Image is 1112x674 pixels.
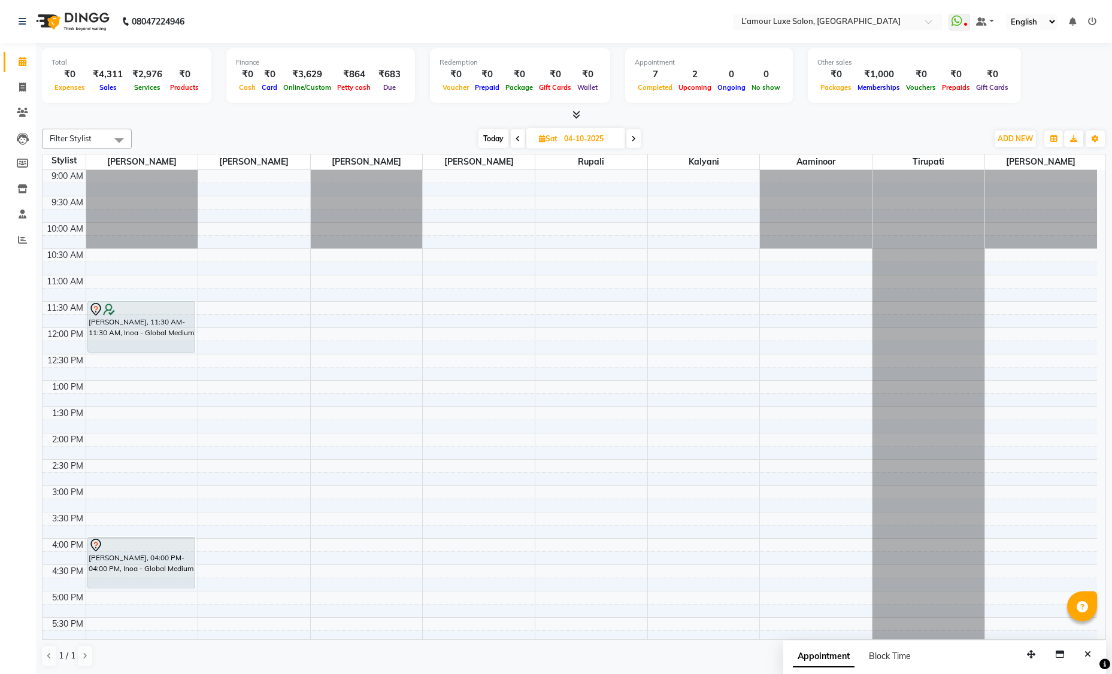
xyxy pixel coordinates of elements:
[50,486,86,499] div: 3:00 PM
[423,154,535,169] span: [PERSON_NAME]
[440,57,601,68] div: Redemption
[574,68,601,81] div: ₹0
[259,68,280,81] div: ₹0
[872,154,984,169] span: Tirupati
[44,302,86,314] div: 11:30 AM
[536,68,574,81] div: ₹0
[96,83,120,92] span: Sales
[939,83,973,92] span: Prepaids
[131,83,163,92] span: Services
[44,249,86,262] div: 10:30 AM
[380,83,399,92] span: Due
[128,68,167,81] div: ₹2,976
[648,154,760,169] span: Kalyani
[675,68,714,81] div: 2
[903,68,939,81] div: ₹0
[50,433,86,446] div: 2:00 PM
[198,154,310,169] span: [PERSON_NAME]
[44,223,86,235] div: 10:00 AM
[817,68,855,81] div: ₹0
[536,83,574,92] span: Gift Cards
[574,83,601,92] span: Wallet
[167,83,202,92] span: Products
[760,154,872,169] span: Aaminoor
[50,407,86,420] div: 1:30 PM
[51,68,88,81] div: ₹0
[132,5,184,38] b: 08047224946
[939,68,973,81] div: ₹0
[635,57,783,68] div: Appointment
[675,83,714,92] span: Upcoming
[472,83,502,92] span: Prepaid
[280,68,334,81] div: ₹3,629
[855,68,903,81] div: ₹1,000
[45,328,86,341] div: 12:00 PM
[31,5,113,38] img: logo
[374,68,405,81] div: ₹683
[973,68,1011,81] div: ₹0
[714,83,749,92] span: Ongoing
[817,83,855,92] span: Packages
[43,154,86,167] div: Stylist
[440,83,472,92] span: Voucher
[50,618,86,630] div: 5:30 PM
[535,154,647,169] span: Rupali
[86,154,198,169] span: [PERSON_NAME]
[749,68,783,81] div: 0
[50,460,86,472] div: 2:30 PM
[985,154,1097,169] span: [PERSON_NAME]
[536,134,560,143] span: Sat
[167,68,202,81] div: ₹0
[280,83,334,92] span: Online/Custom
[635,68,675,81] div: 7
[50,381,86,393] div: 1:00 PM
[44,275,86,288] div: 11:00 AM
[998,134,1033,143] span: ADD NEW
[502,68,536,81] div: ₹0
[855,83,903,92] span: Memberships
[817,57,1011,68] div: Other sales
[50,133,92,143] span: Filter Stylist
[88,68,128,81] div: ₹4,311
[334,68,374,81] div: ₹864
[502,83,536,92] span: Package
[714,68,749,81] div: 0
[793,646,855,667] span: Appointment
[334,83,374,92] span: Petty cash
[1062,626,1100,662] iframe: chat widget
[259,83,280,92] span: Card
[478,129,508,148] span: Today
[560,130,620,148] input: 2025-10-04
[51,57,202,68] div: Total
[236,83,259,92] span: Cash
[903,83,939,92] span: Vouchers
[635,83,675,92] span: Completed
[50,591,86,604] div: 5:00 PM
[50,512,86,525] div: 3:30 PM
[49,170,86,183] div: 9:00 AM
[51,83,88,92] span: Expenses
[59,649,75,662] span: 1 / 1
[236,68,259,81] div: ₹0
[973,83,1011,92] span: Gift Cards
[88,302,195,352] div: [PERSON_NAME], 11:30 AM-11:30 AM, Inoa - Global Medium
[995,130,1036,147] button: ADD NEW
[236,57,405,68] div: Finance
[45,354,86,367] div: 12:30 PM
[440,68,472,81] div: ₹0
[311,154,423,169] span: [PERSON_NAME]
[869,651,911,661] span: Block Time
[472,68,502,81] div: ₹0
[50,539,86,551] div: 4:00 PM
[49,196,86,209] div: 9:30 AM
[749,83,783,92] span: No show
[50,565,86,578] div: 4:30 PM
[88,538,195,588] div: [PERSON_NAME], 04:00 PM-04:00 PM, Inoa - Global Medium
